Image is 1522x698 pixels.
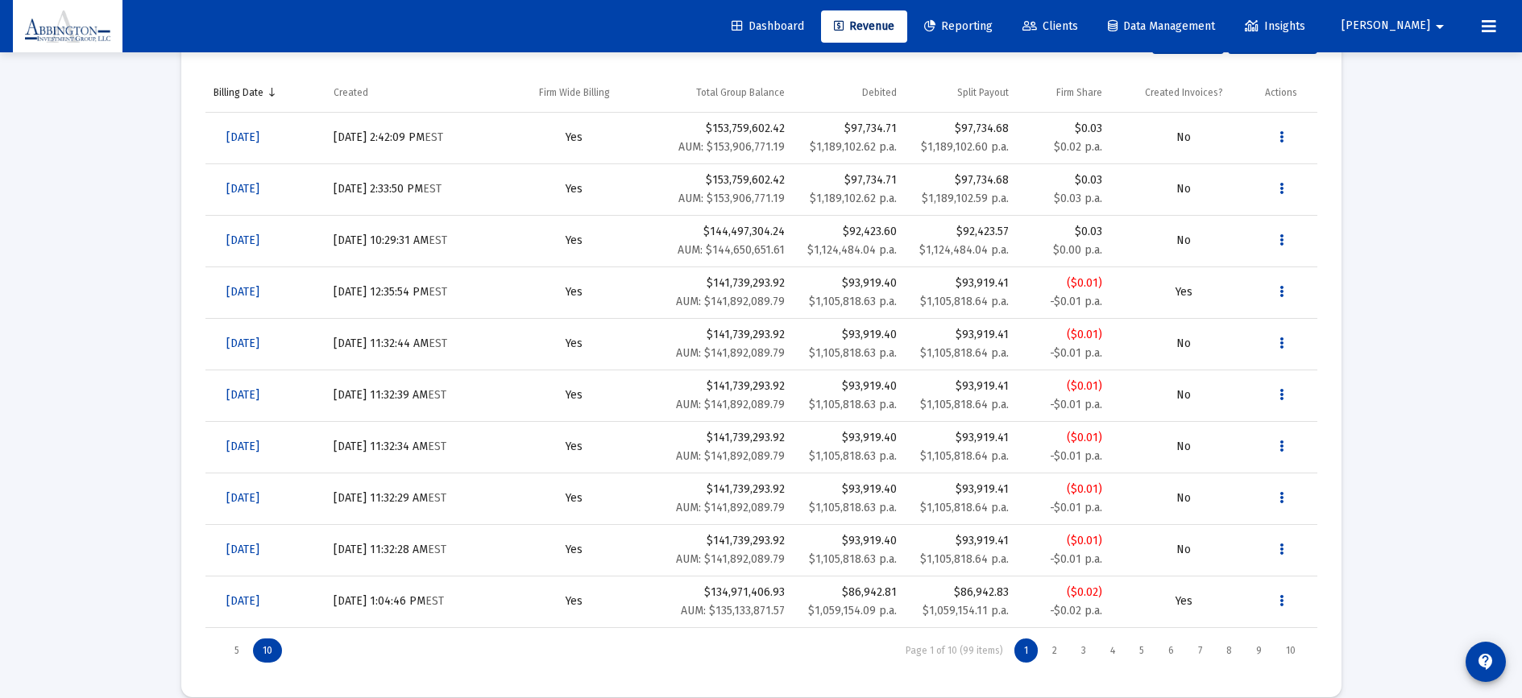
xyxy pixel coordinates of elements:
[1017,73,1110,112] td: Column Firm Share
[681,604,785,617] small: AUM: $135,133,871.57
[226,594,259,608] span: [DATE]
[511,130,638,146] div: Yes
[226,285,259,299] span: [DATE]
[1118,233,1249,249] div: No
[1025,172,1102,188] div: $0.03
[511,233,638,249] div: Yes
[646,73,793,112] td: Column Total Group Balance
[334,439,494,455] div: [DATE] 11:32:34 AM
[957,86,1009,99] div: Split Payout
[801,584,897,601] div: $86,942.81
[1056,86,1102,99] div: Firm Share
[1025,378,1102,394] div: ($0.01)
[834,19,894,33] span: Revenue
[511,593,638,609] div: Yes
[214,379,272,411] a: [DATE]
[423,182,442,196] small: EST
[1276,638,1305,663] div: Page 10
[921,140,1009,154] small: $1,189,102.60 p.a.
[1022,19,1078,33] span: Clients
[425,594,444,608] small: EST
[919,243,1009,257] small: $1,124,484.04 p.a.
[334,593,494,609] div: [DATE] 1:04:46 PM
[1118,593,1249,609] div: Yes
[1118,336,1249,352] div: No
[253,638,282,663] div: Display 10 items on page
[801,224,897,240] div: $92,423.60
[1050,398,1102,411] small: -$0.01 p.a.
[809,501,897,514] small: $1,105,818.63 p.a.
[801,172,897,188] div: $97,734.71
[913,430,1009,465] div: $93,919.41
[809,552,897,566] small: $1,105,818.63 p.a.
[1118,284,1249,300] div: Yes
[676,346,785,360] small: AUM: $141,892,089.79
[810,192,897,205] small: $1,189,102.62 p.a.
[676,501,785,514] small: AUM: $141,892,089.79
[1025,275,1102,291] div: ($0.01)
[1188,638,1212,663] div: Page 7
[214,328,272,360] a: [DATE]
[809,295,897,308] small: $1,105,818.63 p.a.
[911,10,1006,43] a: Reporting
[678,192,785,205] small: AUM: $153,906,771.19
[226,233,259,247] span: [DATE]
[793,73,905,112] td: Column Debited
[862,86,897,99] div: Debited
[920,552,1009,566] small: $1,105,818.64 p.a.
[810,140,897,154] small: $1,189,102.62 p.a.
[913,275,1009,310] div: $93,919.41
[334,284,494,300] div: [DATE] 12:35:54 PM
[913,378,1009,413] div: $93,919.41
[801,378,897,394] div: $93,919.40
[654,121,785,155] div: $153,759,602.42
[654,172,785,207] div: $153,759,602.42
[226,130,259,144] span: [DATE]
[226,337,259,350] span: [DATE]
[923,604,1009,617] small: $1,059,154.11 p.a.
[334,181,494,197] div: [DATE] 2:33:50 PM
[920,398,1009,411] small: $1,105,818.64 p.a.
[809,398,897,411] small: $1,105,818.63 p.a.
[511,336,638,352] div: Yes
[1217,638,1242,663] div: Page 8
[1025,430,1102,446] div: ($0.01)
[1072,638,1096,663] div: Page 3
[511,284,638,300] div: Yes
[1257,73,1317,112] td: Column Actions
[801,121,897,137] div: $97,734.71
[920,346,1009,360] small: $1,105,818.64 p.a.
[511,490,638,506] div: Yes
[905,73,1017,112] td: Column Split Payout
[913,481,1009,516] div: $93,919.41
[503,73,646,112] td: Column Firm Wide Billing
[429,285,447,299] small: EST
[1050,346,1102,360] small: -$0.01 p.a.
[214,122,272,154] a: [DATE]
[511,387,638,403] div: Yes
[676,398,785,411] small: AUM: $141,892,089.79
[1025,121,1102,137] div: $0.03
[808,604,897,617] small: $1,059,154.09 p.a.
[334,336,494,352] div: [DATE] 11:32:44 AM
[807,243,897,257] small: $1,124,484.04 p.a.
[801,481,897,498] div: $93,919.40
[1265,86,1297,99] div: Actions
[801,430,897,446] div: $93,919.40
[511,439,638,455] div: Yes
[205,73,1317,673] div: Data grid
[821,10,907,43] a: Revenue
[214,534,272,566] a: [DATE]
[922,192,1009,205] small: $1,189,102.59 p.a.
[1118,387,1249,403] div: No
[654,533,785,568] div: $141,739,293.92
[676,295,785,308] small: AUM: $141,892,089.79
[226,543,259,556] span: [DATE]
[676,449,785,463] small: AUM: $141,892,089.79
[920,295,1009,308] small: $1,105,818.64 p.a.
[214,173,272,205] a: [DATE]
[809,346,897,360] small: $1,105,818.63 p.a.
[920,501,1009,514] small: $1,105,818.64 p.a.
[1025,533,1102,549] div: ($0.01)
[214,225,272,257] a: [DATE]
